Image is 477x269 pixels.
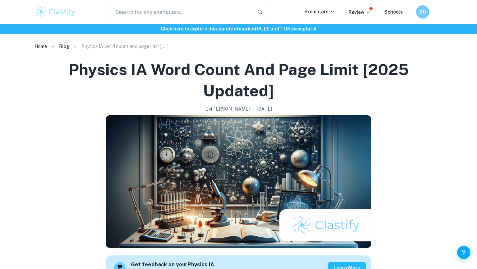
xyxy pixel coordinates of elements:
[1,25,476,32] h6: Click here to explore thousands of marked IA, EE and TOK exemplars !
[34,42,47,51] a: Home
[384,9,403,15] a: Schools
[252,105,254,113] p: •
[348,9,371,16] p: Review
[419,8,427,16] h6: SU
[205,105,250,113] h2: By [PERSON_NAME]
[457,246,470,259] button: Help and Feedback
[257,105,272,113] h2: [DATE]
[304,8,335,15] p: Exemplars
[111,3,252,21] input: Search for any exemplars...
[34,5,77,19] img: Clastify logo
[42,59,435,101] h1: Physics IA word count and page limit [2025 updated]
[416,5,429,19] button: SU
[81,43,167,50] p: Physics IA word count and page limit [2025 updated]
[106,115,371,248] img: Physics IA word count and page limit [2025 updated] cover image
[59,42,69,51] a: Blog
[131,261,214,269] h6: Get feedback on your Physics IA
